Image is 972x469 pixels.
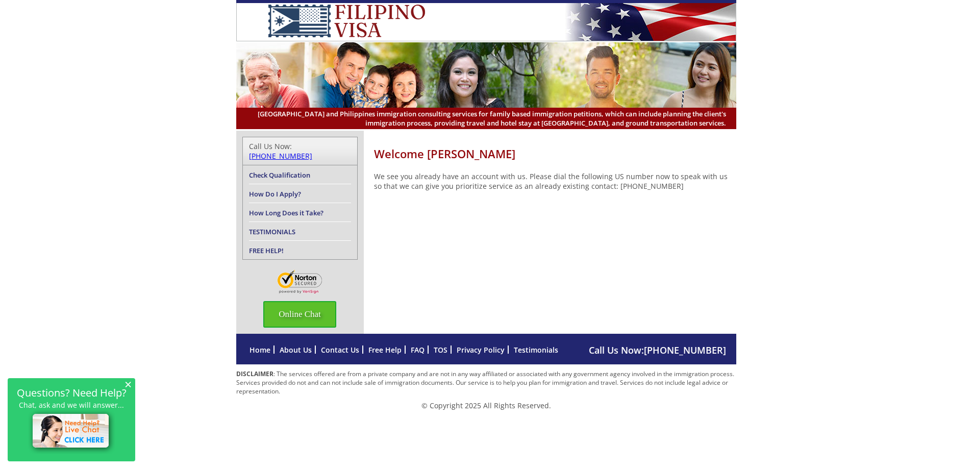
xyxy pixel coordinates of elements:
div: Call Us Now: [249,141,351,161]
a: TESTIMONIALS [249,227,295,236]
strong: DISCLAIMER [236,369,273,378]
a: FAQ [411,345,425,355]
a: Check Qualification [249,170,310,180]
a: About Us [280,345,312,355]
h1: Welcome [PERSON_NAME] [374,146,736,161]
span: Call Us Now: [589,344,726,356]
p: © Copyright 2025 All Rights Reserved. [236,401,736,410]
span: Online Chat [263,301,336,328]
p: We see you already have an account with us. Please dial the following US number now to speak with... [374,171,736,191]
h2: Questions? Need Help? [13,388,130,397]
p: Chat, ask and we will answer... [13,401,130,409]
span: [GEOGRAPHIC_DATA] and Philippines immigration consulting services for family based immigration pe... [246,109,726,128]
a: Free Help [368,345,402,355]
a: How Long Does it Take? [249,208,323,217]
p: : The services offered are from a private company and are not in any way affiliated or associated... [236,369,736,396]
a: Contact Us [321,345,359,355]
a: [PHONE_NUMBER] [249,151,312,161]
a: [PHONE_NUMBER] [644,344,726,356]
span: × [124,380,132,388]
a: FREE HELP! [249,246,284,255]
a: How Do I Apply? [249,189,301,199]
a: TOS [434,345,447,355]
img: live-chat-icon.png [28,409,115,454]
a: Home [250,345,270,355]
a: Privacy Policy [457,345,505,355]
a: Testimonials [514,345,558,355]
